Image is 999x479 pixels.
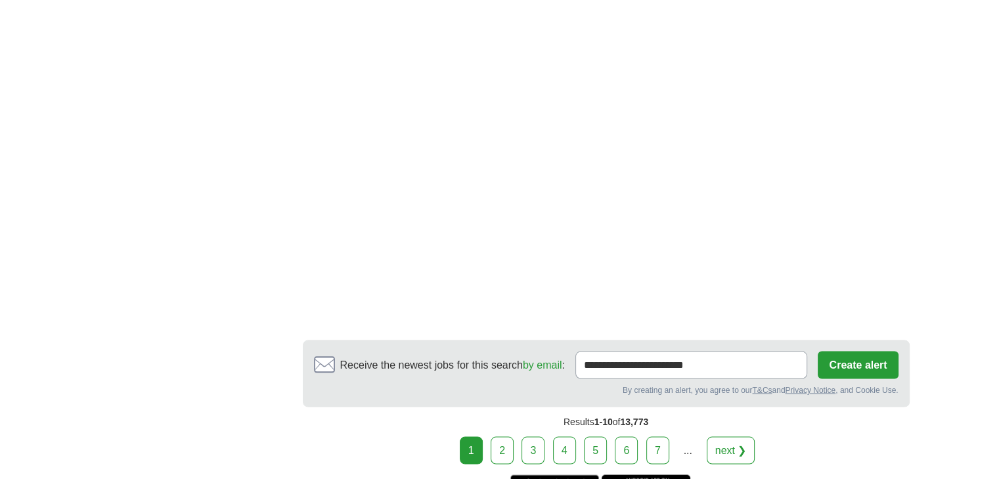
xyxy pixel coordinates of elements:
[818,351,898,378] button: Create alert
[314,384,899,396] div: By creating an alert, you agree to our and , and Cookie Use.
[675,437,701,463] div: ...
[594,416,613,426] span: 1-10
[523,359,562,370] a: by email
[646,436,669,464] a: 7
[303,407,910,436] div: Results of
[707,436,755,464] a: next ❯
[584,436,607,464] a: 5
[340,357,565,373] span: Receive the newest jobs for this search :
[491,436,514,464] a: 2
[460,436,483,464] div: 1
[522,436,544,464] a: 3
[553,436,576,464] a: 4
[615,436,638,464] a: 6
[620,416,648,426] span: 13,773
[785,385,835,394] a: Privacy Notice
[752,385,772,394] a: T&Cs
